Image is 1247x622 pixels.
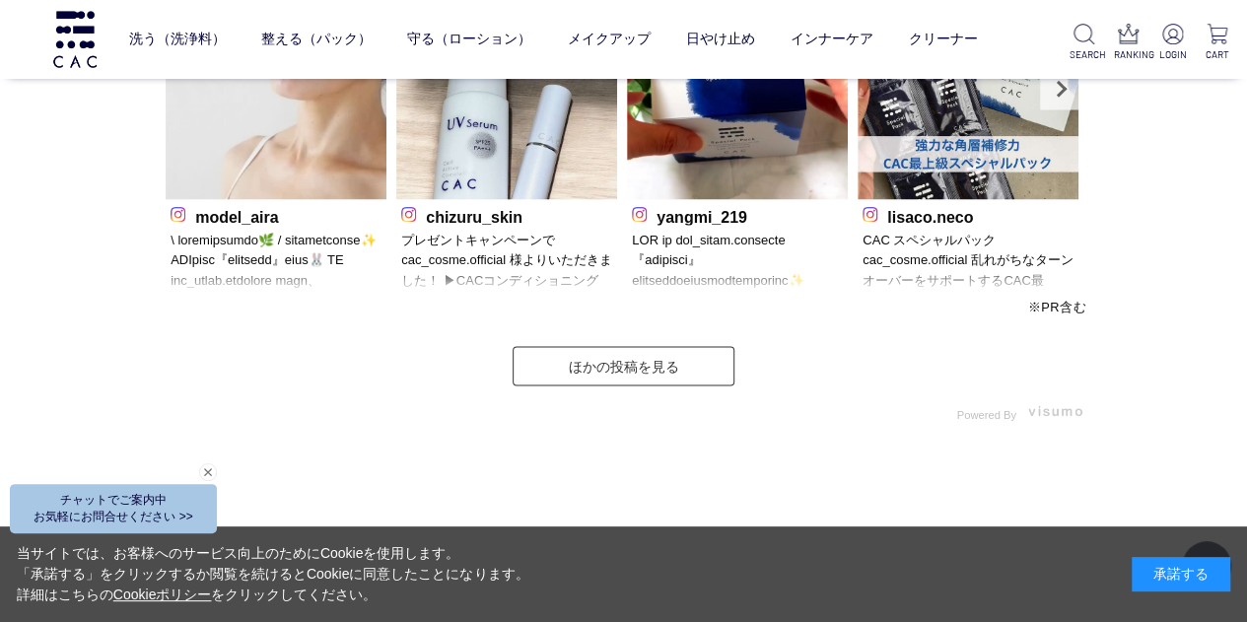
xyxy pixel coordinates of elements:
[1028,405,1082,416] img: visumo
[685,15,754,64] a: 日やけ止め
[401,230,612,293] p: プレゼントキャンペーンで cac_cosme.official 様よりいただきました！ ▶︎CACコンディショニング リップバーム [PERSON_NAME] スルスル濡れてベタつきなく軽い塗り...
[1114,47,1143,62] p: RANKING
[17,543,529,605] div: 当サイトでは、お客様へのサービス向上のためにCookieを使用します。 「承諾する」をクリックするか閲覧を続けるとCookieに同意したことになります。 詳細はこちらの をクリックしてください。
[632,204,843,225] p: yangmi_219
[113,587,212,602] a: Cookieポリシー
[1158,24,1187,62] a: LOGIN
[407,15,531,64] a: 守る（ローション）
[513,346,734,385] a: ほかの投稿を見る
[171,204,381,225] p: model_aira
[908,15,977,64] a: クリーナー
[261,15,372,64] a: 整える（パック）
[957,408,1016,420] span: Powered By
[1070,47,1098,62] p: SEARCH
[1028,299,1086,313] span: ※PR含む
[863,204,1074,225] p: lisaco.neco
[171,230,381,293] p: \ loremipsumdo🌿 / sitametconse✨ ADIpisc『elitsedd』eius🐰 TE inc_utlab.etdolore magn、aliquaenimadmin...
[632,230,843,293] p: LOR ip dol_sitam.consecte 『adipisci』 elitseddoeiusmodtemporinc✨ utlaboreetd、magnaaliquaenim✨ admi...
[1114,24,1143,62] a: RANKING
[863,230,1074,293] p: CAC スペシャルパック cac_cosme.official 乱れがちなターンオーバーをサポートするCAC最[PERSON_NAME]パック🤍 柔らかい蜂蜜みたいなねばっとした濃密テクスチャー...
[1132,557,1230,591] div: 承諾する
[790,15,872,64] a: インナーケア
[1070,24,1098,62] a: SEARCH
[129,15,226,64] a: 洗う（洗浄料）
[1203,47,1231,62] p: CART
[567,15,650,64] a: メイクアップ
[50,11,100,67] img: logo
[1040,68,1081,109] a: Next
[401,204,612,225] p: chizuru_skin
[1158,47,1187,62] p: LOGIN
[1203,24,1231,62] a: CART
